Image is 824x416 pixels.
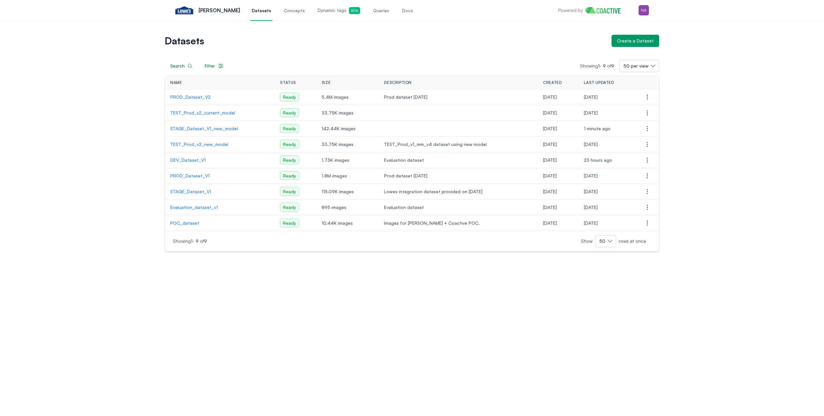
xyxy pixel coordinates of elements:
span: Ready [280,171,299,180]
span: 5.4M images [322,94,374,100]
span: Size [322,80,331,85]
p: Showing - [580,63,619,69]
span: of [200,238,207,244]
span: 9 [603,63,606,68]
div: Search [170,63,192,69]
p: Powered by [558,7,583,14]
p: Showing - [173,238,332,244]
a: STAGE_Dataset_V1_new_model [170,125,270,132]
span: Last Updated [584,80,614,85]
h1: Datasets [165,36,606,45]
img: Menu for the logged in user [639,5,649,15]
span: 1.8M images [322,173,374,179]
span: 895 images [322,204,374,211]
span: 142.44K images [322,125,374,132]
span: Ready [280,140,299,149]
span: Ready [280,187,299,196]
span: Queries [373,7,389,14]
span: 1 [191,238,192,244]
span: Friday, August 8, 2025 at 6:01:54 PM PDT [584,94,598,100]
span: Tuesday, August 12, 2025 at 3:47:59 PM PDT [584,157,612,163]
span: Lowes integration dataset provided on [DATE] [384,188,533,195]
span: 9 [611,63,614,68]
span: 9 [196,238,199,244]
span: 33.75K images [322,110,374,116]
p: [PERSON_NAME] [199,6,240,14]
span: Images for [PERSON_NAME] + Coactive POC. [384,220,533,226]
span: rows at once [616,238,646,244]
span: Thursday, January 23, 2025 at 10:11:19 AM PST [584,141,598,147]
button: Filter [199,60,229,72]
a: DEV_Dataset_V1 [170,157,270,163]
span: Dynamic tags [318,7,360,14]
span: 33.75K images [322,141,374,148]
a: PROD_Dataset_V1 [170,173,270,179]
button: Create a Dataset [612,35,659,47]
a: PROD_Dataset_V2 [170,94,270,100]
button: Search [165,60,198,72]
img: Lowe's [175,5,193,15]
span: Wednesday, February 28, 2024 at 5:24:37 PM PST [543,189,557,194]
div: Filter [205,63,224,69]
a: TEST_Prod_v2_current_model [170,110,270,116]
span: Status [280,80,296,85]
span: TEST_Prod_v1_mm_v4 dataset using new model [384,141,533,148]
a: STAGE_Dataset_V1 [170,188,270,195]
a: POC_dataset [170,220,270,226]
span: Tuesday, August 1, 2023 at 11:34:48 PM PDT [543,204,557,210]
span: Thursday, January 23, 2025 at 10:11:43 AM PST [584,110,598,115]
div: Create a Dataset [617,38,654,44]
span: Friday, July 21, 2023 at 8:55:21 PM PDT [543,220,557,226]
span: 115.09K images [322,188,374,195]
span: Evaluation dataset [384,204,533,211]
span: 1 [598,63,600,68]
span: Ready [280,156,299,164]
span: Monday, March 18, 2024 at 10:12:27 PM PDT [543,173,557,178]
span: Beta [349,7,360,14]
span: Ready [280,93,299,101]
span: Wednesday, August 13, 2025 at 3:31:55 PM PDT [584,126,611,131]
span: Ready [280,124,299,133]
span: Prod dataset [DATE] [384,94,533,100]
span: Created [543,80,562,85]
span: Monday, April 14, 2025 at 9:35:00 PM PDT [584,173,598,178]
span: Datasets [252,7,271,14]
span: Wednesday, January 8, 2025 at 9:39:54 PM PST [543,110,557,115]
a: TEST_Prod_v2_new_model [170,141,270,148]
span: Monday, July 22, 2024 at 10:22:42 PM PDT [543,141,557,147]
span: Prod dataset [DATE] [384,173,533,179]
span: Thursday, February 15, 2024 at 6:06:05 PM PST [584,220,598,226]
span: of [607,63,614,68]
span: Concepts [284,7,305,14]
button: 50 [595,235,616,247]
span: 50 [599,238,605,244]
span: Evaluation dataset [384,157,533,163]
span: 50 per view [623,63,649,69]
span: 10.44K images [322,220,374,226]
span: 9 [204,238,207,244]
span: Show [581,238,595,244]
span: Friday, July 5, 2024 at 7:39:59 PM PDT [543,157,557,163]
span: Wednesday, September 11, 2024 at 2:18:16 PM PDT [543,126,557,131]
button: 50 per view [619,60,659,72]
a: Evaluation_dataset_v1 [170,204,270,211]
span: Monday, April 7, 2025 at 1:30:16 PM PDT [584,189,598,194]
span: Ready [280,203,299,212]
span: Description [384,80,412,85]
span: 1.73K images [322,157,374,163]
span: Wednesday, March 19, 2025 at 11:51:48 PM PDT [543,94,557,100]
span: Name [170,80,182,85]
img: Home [585,7,626,14]
span: Ready [280,108,299,117]
span: Ready [280,219,299,227]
